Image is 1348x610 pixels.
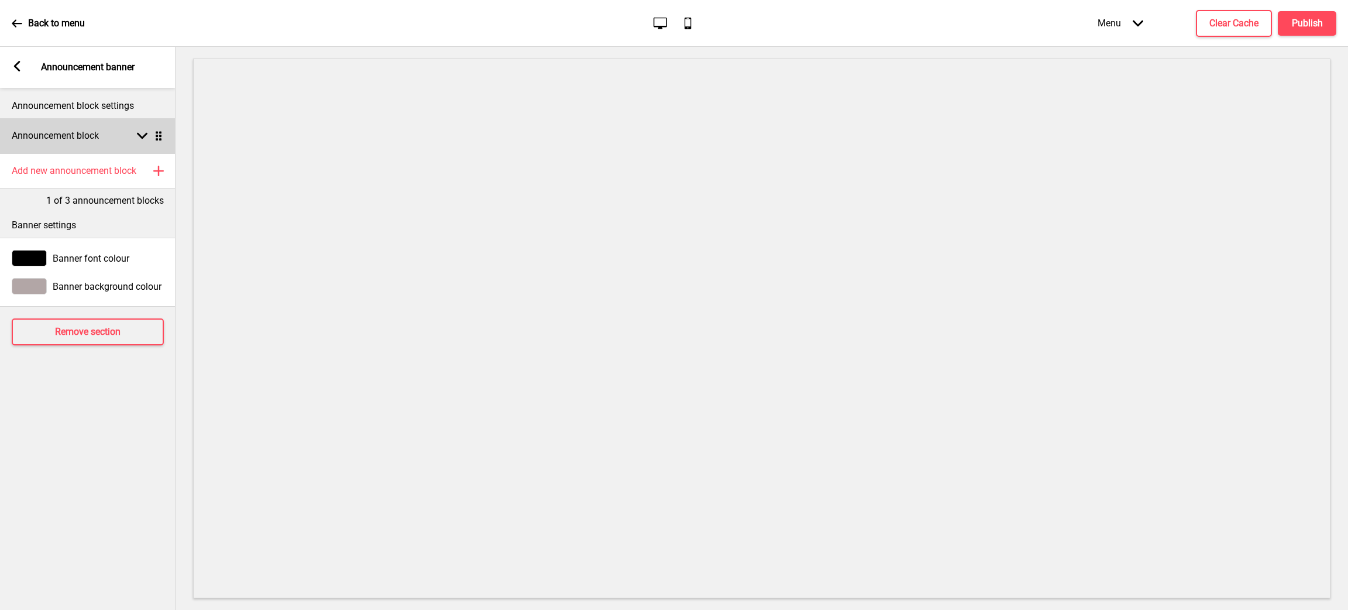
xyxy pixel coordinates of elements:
button: Publish [1278,11,1336,36]
h4: Publish [1292,17,1323,30]
a: Back to menu [12,8,85,39]
h4: Clear Cache [1209,17,1258,30]
div: Menu [1086,6,1155,40]
h4: Announcement block [12,129,99,142]
h4: Remove section [55,325,121,338]
span: Banner background colour [53,281,161,292]
button: Remove section [12,318,164,345]
p: Announcement block settings [12,100,164,112]
h4: Add new announcement block [12,165,136,177]
div: Banner font colour [12,250,164,266]
p: Announcement banner [41,61,135,74]
p: Banner settings [12,219,164,232]
button: Clear Cache [1196,10,1272,37]
span: Banner font colour [53,253,129,264]
div: Banner background colour [12,278,164,294]
p: Back to menu [28,17,85,30]
p: 1 of 3 announcement blocks [46,194,164,207]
